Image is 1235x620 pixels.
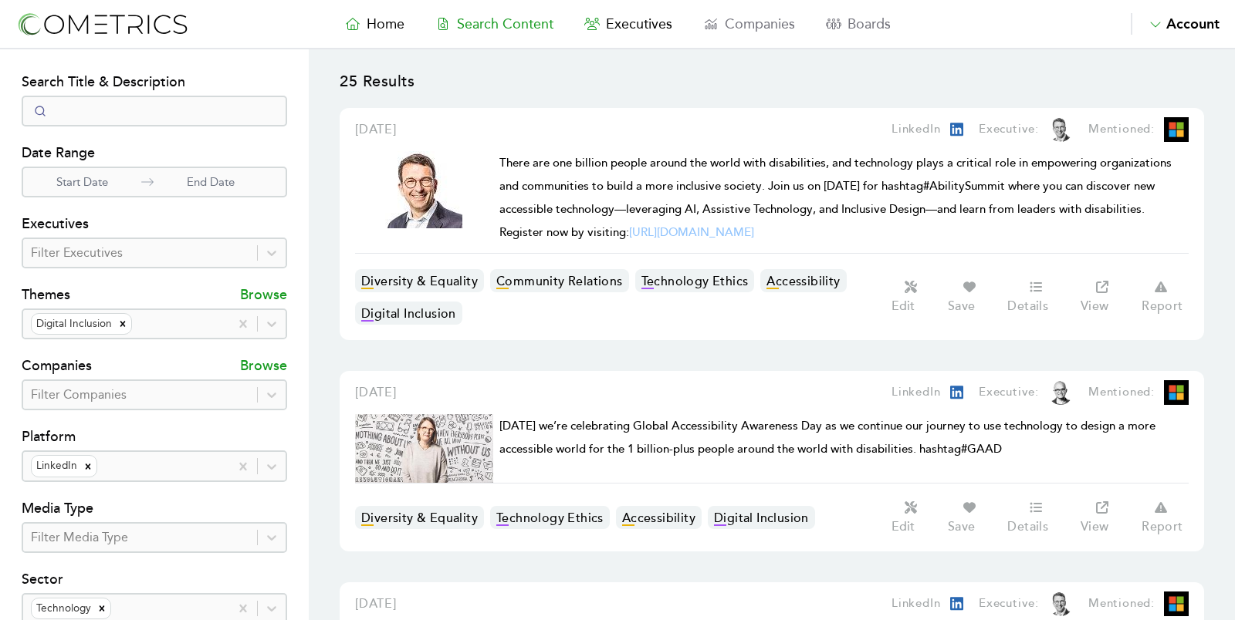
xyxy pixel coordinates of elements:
a: Diversity & Equality [355,269,484,292]
a: Accessibility [616,506,702,529]
a: Mentioned: [1073,591,1189,616]
div: Remove LinkedIn [80,456,96,476]
span: [DATE] [355,596,397,612]
span: Executives [606,15,672,32]
div: Digital Inclusion [32,314,114,334]
h4: Themes [22,284,70,308]
img: Cometrics Content Result Image [355,414,493,483]
p: Start Date [23,174,141,191]
span: Boards [848,15,891,32]
p: Executive: [979,383,1039,402]
span: [DATE] we’re celebrating Global Accessibility Awareness Day as we continue our journey to use tec... [499,419,1155,457]
h4: Date Range [22,142,287,167]
p: Browse [240,355,287,379]
a: Digital Inclusion [355,302,462,325]
img: logo-refresh-RPX2ODFg.svg [15,10,189,39]
h4: Companies [22,355,92,379]
a: Technology Ethics [635,269,755,292]
a: Technology Ethics [490,506,610,529]
p: LinkedIn [892,120,940,139]
p: Executive: [979,120,1039,139]
a: [DATE] [355,595,397,613]
a: Companies [688,13,810,35]
a: Community Relations [490,269,629,292]
p: LinkedIn [892,595,940,613]
button: Edit [883,278,939,315]
a: Executives [569,13,688,35]
a: View [1072,278,1133,315]
p: Mentioned: [1088,595,1155,613]
a: Accessibility [760,269,846,292]
span: Account [1166,15,1220,32]
p: Browse [240,284,287,308]
span: [DATE] [355,122,397,137]
button: Edit [883,499,939,536]
input: Search [22,96,287,126]
p: View [1081,298,1109,314]
h4: Search Title & Description [22,71,287,96]
p: Report [1142,519,1183,534]
a: Digital Inclusion [708,506,815,529]
h4: Sector [22,568,287,593]
button: Account [1131,13,1220,35]
p: Details [1007,298,1048,314]
span: Search Content [457,15,553,32]
p: Save [948,519,976,534]
div: LinkedIn [32,456,80,476]
p: View [1081,519,1109,534]
p: Executive: [979,595,1039,613]
h4: Platform [22,426,287,450]
span: [DATE] [355,385,397,400]
a: Search Content [420,13,569,35]
a: Diversity & Equality [355,506,484,529]
p: Report [1142,298,1183,314]
span: Companies [725,15,795,32]
p: Mentioned: [1088,120,1155,139]
a: [DATE] [355,120,397,139]
a: Details [1000,278,1072,315]
span: Home [367,15,404,32]
a: Home [330,13,420,35]
a: Mentioned: [1073,380,1189,405]
p: Save [948,298,976,314]
a: [DATE] [355,383,397,402]
a: Boards [810,13,906,35]
p: End Date [154,174,268,191]
span: There are one billion people around the world with disabilities, and technology plays a critical ... [499,156,1172,240]
p: 25 Results [340,71,1204,108]
div: Remove Digital Inclusion [114,314,131,334]
h4: Executives [22,213,287,238]
h4: Media Type [22,497,287,522]
p: LinkedIn [892,383,940,402]
div: Technology [32,598,93,618]
p: Mentioned: [1088,383,1155,402]
img: Cometrics Content Result Image [385,151,462,228]
div: Remove Technology [93,598,110,618]
a: View [1072,499,1133,536]
p: Details [1007,519,1048,534]
p: Edit [892,519,915,534]
a: [URL][DOMAIN_NAME] [629,225,754,240]
a: Mentioned: [1073,117,1189,142]
p: Edit [892,298,915,314]
a: Details [1000,499,1072,536]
